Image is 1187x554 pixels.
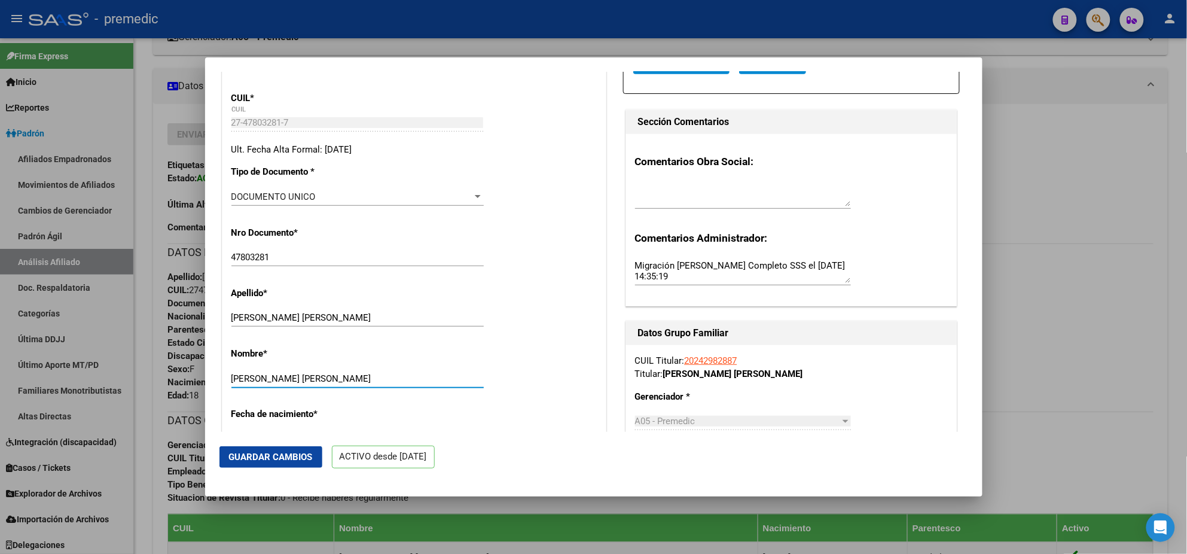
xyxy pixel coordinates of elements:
p: Nombre [231,347,341,361]
p: ACTIVO desde [DATE] [332,446,435,469]
h1: Sección Comentarios [638,115,945,129]
div: Ult. Fecha Alta Formal: [DATE] [231,143,597,157]
strong: [PERSON_NAME] [PERSON_NAME] [663,369,803,379]
button: Guardar Cambios [219,446,322,468]
div: Open Intercom Messenger [1146,513,1175,542]
p: CUIL [231,92,341,105]
p: Apellido [231,287,341,300]
span: Guardar Cambios [229,452,313,462]
p: Nro Documento [231,226,341,240]
span: A05 - Premedic [635,416,695,427]
a: 20242982887 [685,355,737,366]
p: Fecha de nacimiento [231,407,341,421]
div: CUIL Titular: Titular: [635,354,948,381]
h3: Comentarios Administrador: [635,230,948,246]
h3: Comentarios Obra Social: [635,154,948,169]
p: Tipo de Documento * [231,165,341,179]
h1: Datos Grupo Familiar [638,326,945,340]
p: Gerenciador * [635,390,729,404]
span: DOCUMENTO UNICO [231,191,316,202]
